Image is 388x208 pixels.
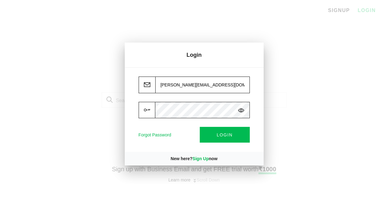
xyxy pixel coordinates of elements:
[200,127,250,143] button: LOGIN
[238,107,244,114] img: View.svg
[134,52,254,58] p: Login
[139,102,155,118] img: key.svg
[155,77,250,93] input: Enter your email address
[139,77,155,93] img: email.svg
[139,132,171,137] a: Forgot Password
[217,132,233,137] span: LOGIN
[192,156,209,161] a: Sign Up
[125,152,264,165] div: New here? now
